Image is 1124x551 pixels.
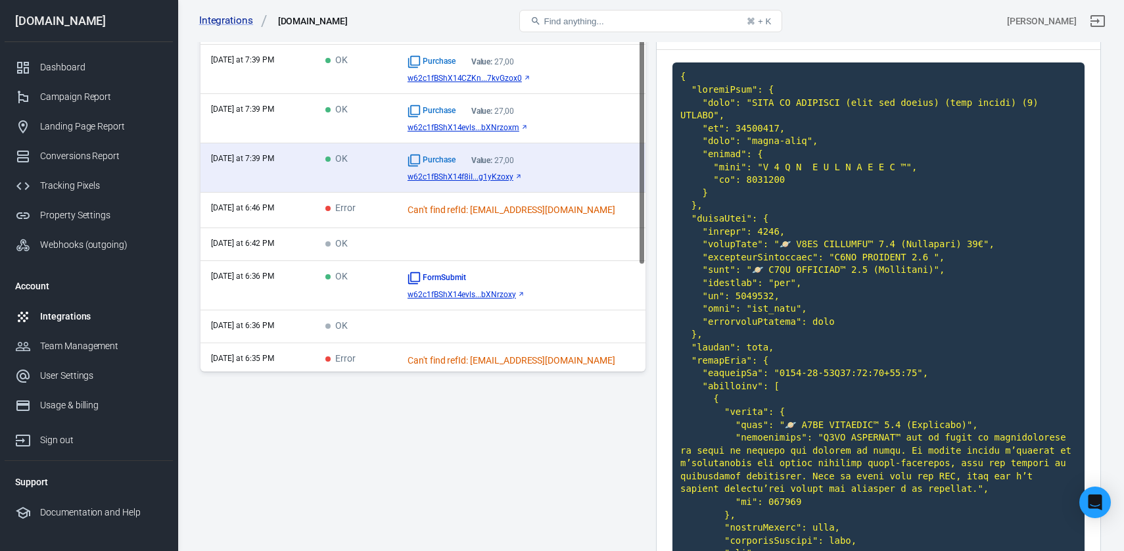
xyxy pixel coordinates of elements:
a: Integrations [5,302,173,331]
div: Conversions Report [40,149,162,163]
span: w62c1fBShX14CZKn96RT5P7kvGzox0 [408,74,522,83]
span: w62c1fBShX14evlspGHNS8bXNrzoxm [408,123,519,132]
a: Sign out [5,420,173,455]
strong: Value: [471,156,493,165]
div: Integrations [40,310,162,323]
span: Standard event name [408,105,456,118]
strong: Value: [471,107,493,116]
div: Usage & billing [40,398,162,412]
span: w62c1fBShX14evlspGHNS8bXNrzoxy [408,290,516,299]
time: 2025-10-01T18:36:04+08:00 [211,321,274,330]
div: 27,00 [471,107,515,116]
span: Find anything... [544,16,603,26]
div: [DOMAIN_NAME] [5,15,173,27]
div: Can't find refId: [EMAIL_ADDRESS][DOMAIN_NAME] [408,203,635,217]
div: Tracking Pixels [40,179,162,193]
div: 27,00 [471,57,515,66]
time: 2025-10-01T18:36:05+08:00 [211,272,274,281]
span: OK [325,105,348,116]
a: Integrations [199,14,268,28]
a: Webhooks (outgoing) [5,230,173,260]
div: ⌘ + K [747,16,771,26]
a: Landing Page Report [5,112,173,141]
time: 2025-10-01T19:39:08+08:00 [211,154,274,163]
a: Conversions Report [5,141,173,171]
time: 2025-10-01T18:42:53+08:00 [211,239,274,248]
div: Documentation and Help [40,506,162,519]
span: OK [325,154,348,165]
a: w62c1fBShX14evls...bXNrzoxy [408,290,635,299]
a: Tracking Pixels [5,171,173,201]
strong: Value: [471,57,493,66]
span: Standard event name [408,55,456,68]
div: Campaign Report [40,90,162,104]
div: Webhooks (outgoing) [40,238,162,252]
span: Error [325,203,356,214]
div: Systeme.io [278,14,348,28]
a: Campaign Report [5,82,173,112]
span: OK [325,321,348,332]
div: 27,00 [471,156,515,165]
a: Team Management [5,331,173,361]
div: Property Settings [40,208,162,222]
span: Standard event name [408,272,466,285]
span: OK [325,272,348,283]
div: Landing Page Report [40,120,162,133]
a: Dashboard [5,53,173,82]
div: Account id: VicIO3n3 [1007,14,1077,28]
a: w62c1fBShX14evls...bXNrzoxm [408,123,635,132]
time: 2025-10-01T19:39:35+08:00 [211,55,274,64]
div: Team Management [40,339,162,353]
span: Standard event name [408,154,456,167]
time: 2025-10-01T18:35:53+08:00 [211,354,274,363]
span: w62c1fBShX14f8iIGuTwL8g1yKzoxy [408,172,513,181]
a: Property Settings [5,201,173,230]
a: Sign out [1082,5,1113,37]
span: OK [325,55,348,66]
button: Find anything...⌘ + K [519,10,782,32]
div: Dashboard [40,60,162,74]
span: Error [325,354,356,365]
time: 2025-10-01T19:39:29+08:00 [211,105,274,114]
div: Can't find refId: [EMAIL_ADDRESS][DOMAIN_NAME] [408,354,635,368]
a: w62c1fBShX14f8iI...g1yKzoxy [408,172,635,181]
div: Sign out [40,433,162,447]
li: Account [5,270,173,302]
li: Support [5,466,173,498]
div: Open Intercom Messenger [1079,487,1111,518]
a: w62c1fBShX14CZKn...7kvGzox0 [408,74,635,83]
a: Usage & billing [5,391,173,420]
div: scrollable content [200,7,645,371]
a: User Settings [5,361,173,391]
time: 2025-10-01T18:46:11+08:00 [211,203,274,212]
span: OK [325,239,348,250]
div: User Settings [40,369,162,383]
